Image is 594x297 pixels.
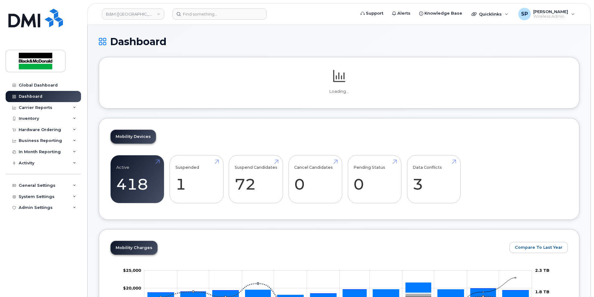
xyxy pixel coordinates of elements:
a: Pending Status 0 [353,159,395,200]
a: Cancel Candidates 0 [294,159,336,200]
g: $0 [123,268,141,273]
g: $0 [123,286,141,291]
p: Loading... [110,89,568,94]
h1: Dashboard [99,36,579,47]
tspan: 1.8 TB [535,289,549,294]
a: Mobility Devices [111,130,156,144]
a: Data Conflicts 3 [413,159,455,200]
button: Compare To Last Year [510,242,568,253]
a: Suspend Candidates 72 [235,159,277,200]
span: Compare To Last Year [515,244,563,250]
tspan: $25,000 [123,268,141,273]
a: Suspended 1 [175,159,218,200]
a: Mobility Charges [111,241,157,255]
tspan: 2.3 TB [535,268,549,273]
tspan: $20,000 [123,286,141,291]
a: Active 418 [116,159,158,200]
